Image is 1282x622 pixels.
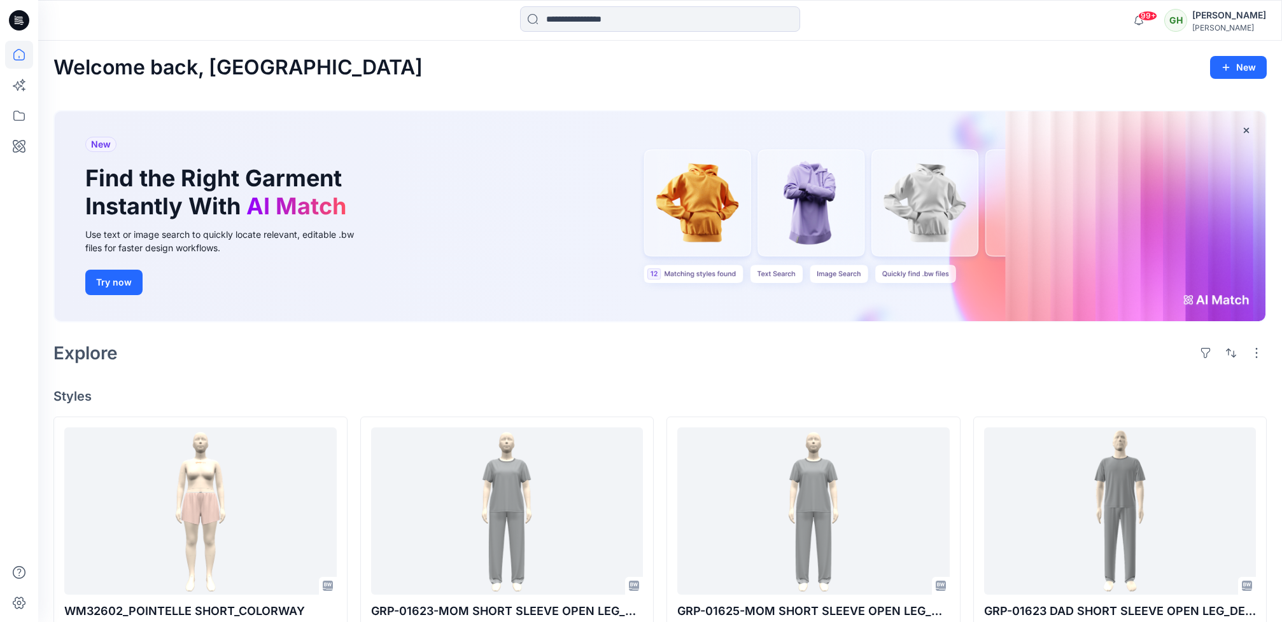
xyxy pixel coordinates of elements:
p: GRP-01625-MOM SHORT SLEEVE OPEN LEG_DEV [677,602,950,620]
a: GRP-01623 DAD SHORT SLEEVE OPEN LEG_DEVELOPMENT [984,427,1257,595]
h2: Welcome back, [GEOGRAPHIC_DATA] [53,56,423,79]
a: GRP-01623-MOM SHORT SLEEVE OPEN LEG_DEV [371,427,644,595]
p: GRP-01623-MOM SHORT SLEEVE OPEN LEG_DEV [371,602,644,620]
a: GRP-01625-MOM SHORT SLEEVE OPEN LEG_DEV [677,427,950,595]
button: Try now [85,270,143,295]
span: AI Match [246,192,346,220]
h4: Styles [53,389,1267,404]
div: GH [1164,9,1187,32]
span: New [91,137,111,152]
div: [PERSON_NAME] [1192,8,1266,23]
h1: Find the Right Garment Instantly With [85,165,353,219]
p: WM32602_POINTELLE SHORT_COLORWAY [64,602,337,620]
button: New [1210,56,1267,79]
a: WM32602_POINTELLE SHORT_COLORWAY [64,427,337,595]
h2: Explore [53,343,118,363]
span: 99+ [1138,11,1157,21]
p: GRP-01623 DAD SHORT SLEEVE OPEN LEG_DEVELOPMENT [984,602,1257,620]
div: Use text or image search to quickly locate relevant, editable .bw files for faster design workflows. [85,228,372,254]
div: [PERSON_NAME] [1192,23,1266,32]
